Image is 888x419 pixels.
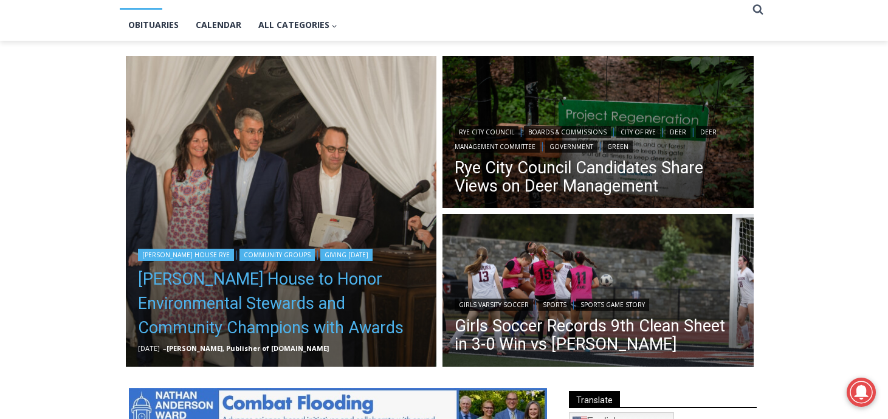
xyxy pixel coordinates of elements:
[167,344,329,353] a: [PERSON_NAME], Publisher of [DOMAIN_NAME]
[455,126,518,138] a: Rye City Council
[126,56,437,367] img: (PHOTO: Ferdinand Coghlan (Rye High School Eagle Scout), Lisa Dominici (executive director, Rye Y...
[128,103,133,115] div: 2
[239,249,315,261] a: Community Groups
[126,56,437,367] a: Read More Wainwright House to Honor Environmental Stewards and Community Champions with Awards
[442,214,754,370] a: Read More Girls Soccer Records 9th Clean Sheet in 3-0 Win vs Harrison
[455,159,742,195] a: Rye City Council Candidates Share Views on Deer Management
[120,10,187,40] a: Obituaries
[455,299,533,311] a: Girls Varsity Soccer
[10,122,162,150] h4: [PERSON_NAME] Read Sanctuary Fall Fest: [DATE]
[569,391,620,407] span: Translate
[320,249,373,261] a: Giving [DATE]
[250,10,346,40] button: Child menu of All Categories
[142,103,148,115] div: 6
[138,249,234,261] a: [PERSON_NAME] House Rye
[545,140,597,153] a: Government
[307,1,574,118] div: "At the 10am stand-up meeting, each intern gets a chance to take [PERSON_NAME] and the other inte...
[616,126,660,138] a: City of Rye
[138,344,160,353] time: [DATE]
[455,296,742,311] div: | |
[128,36,176,100] div: Birds of Prey: Falcon and hawk demos
[318,121,563,148] span: Intern @ [DOMAIN_NAME]
[524,126,611,138] a: Boards & Commissions
[455,123,742,153] div: | | | | | |
[187,10,250,40] a: Calendar
[442,214,754,370] img: (PHOTO: Hannah Jachman scores a header goal on October 7, 2025, with teammates Parker Calhoun (#1...
[442,56,754,212] img: (PHOTO: The Rye Nature Center maintains two fenced deer exclosure areas to keep deer out and allo...
[138,267,425,340] a: [PERSON_NAME] House to Honor Environmental Stewards and Community Champions with Awards
[136,103,139,115] div: /
[455,317,742,353] a: Girls Soccer Records 9th Clean Sheet in 3-0 Win vs [PERSON_NAME]
[442,56,754,212] a: Read More Rye City Council Candidates Share Views on Deer Management
[603,140,633,153] a: Green
[163,344,167,353] span: –
[539,299,571,311] a: Sports
[1,121,182,151] a: [PERSON_NAME] Read Sanctuary Fall Fest: [DATE]
[138,246,425,261] div: | |
[576,299,649,311] a: Sports Game Story
[292,118,589,151] a: Intern @ [DOMAIN_NAME]
[666,126,690,138] a: Deer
